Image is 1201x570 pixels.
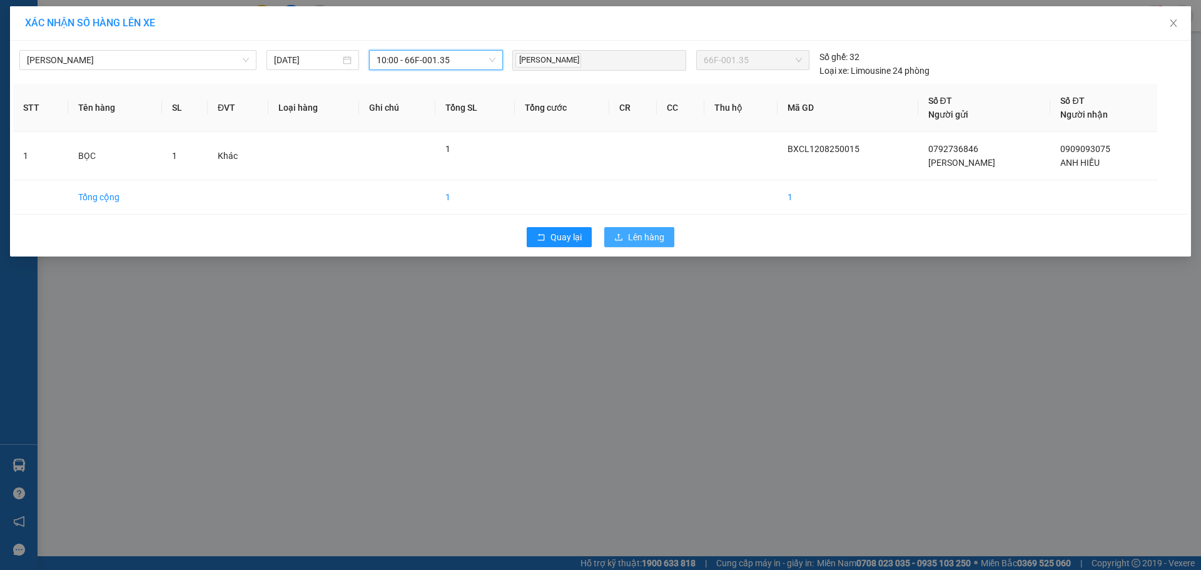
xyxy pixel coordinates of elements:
th: CC [657,84,704,132]
span: BXCL1208250015 [788,144,859,154]
span: Người gửi [928,109,968,120]
span: Quay lại [550,230,582,244]
span: Lên hàng [628,230,664,244]
span: Người nhận [1060,109,1108,120]
th: CR [609,84,657,132]
div: [GEOGRAPHIC_DATA] [119,11,246,39]
span: 1 [445,144,450,154]
div: Limousine 24 phòng [819,64,930,78]
th: Tổng SL [435,84,515,132]
div: [PERSON_NAME] [11,41,111,56]
span: Số ĐT [1060,96,1084,106]
td: BỌC [68,132,161,180]
span: Gửi: [11,12,30,25]
span: rollback [537,233,545,243]
td: 1 [778,180,918,215]
button: rollbackQuay lại [527,227,592,247]
span: Cao Lãnh - Hồ Chí Minh [27,51,249,69]
td: Khác [208,132,269,180]
td: 1 [13,132,68,180]
span: [PERSON_NAME] [928,158,995,168]
span: XÁC NHẬN SỐ HÀNG LÊN XE [25,17,155,29]
span: BXMT [138,71,189,93]
div: 32 [819,50,859,64]
span: 66F-001.35 [704,51,801,69]
th: SL [162,84,208,132]
th: Tên hàng [68,84,161,132]
span: Loại xe: [819,64,849,78]
th: Ghi chú [359,84,435,132]
div: CHỊ PHỐI [119,39,246,54]
span: Số ghế: [819,50,848,64]
th: Tổng cước [515,84,609,132]
div: BX [PERSON_NAME] [11,11,111,41]
td: 1 [435,180,515,215]
th: Loại hàng [268,84,359,132]
th: ĐVT [208,84,269,132]
span: Số ĐT [928,96,952,106]
div: 0878400006 [11,56,111,73]
input: 12/08/2025 [274,53,340,67]
span: 0792736846 [928,144,978,154]
span: 0909093075 [1060,144,1110,154]
th: STT [13,84,68,132]
span: upload [614,233,623,243]
span: [PERSON_NAME] [515,53,581,68]
button: uploadLên hàng [604,227,674,247]
button: Close [1156,6,1191,41]
div: 0915913660 [119,54,246,71]
span: Nhận: [119,11,149,24]
span: DĐ: [119,78,138,91]
span: ANH HIẾU [1060,158,1100,168]
span: close [1168,18,1178,28]
span: 10:00 - 66F-001.35 [377,51,495,69]
span: 1 [172,151,177,161]
th: Thu hộ [704,84,778,132]
th: Mã GD [778,84,918,132]
td: Tổng cộng [68,180,161,215]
